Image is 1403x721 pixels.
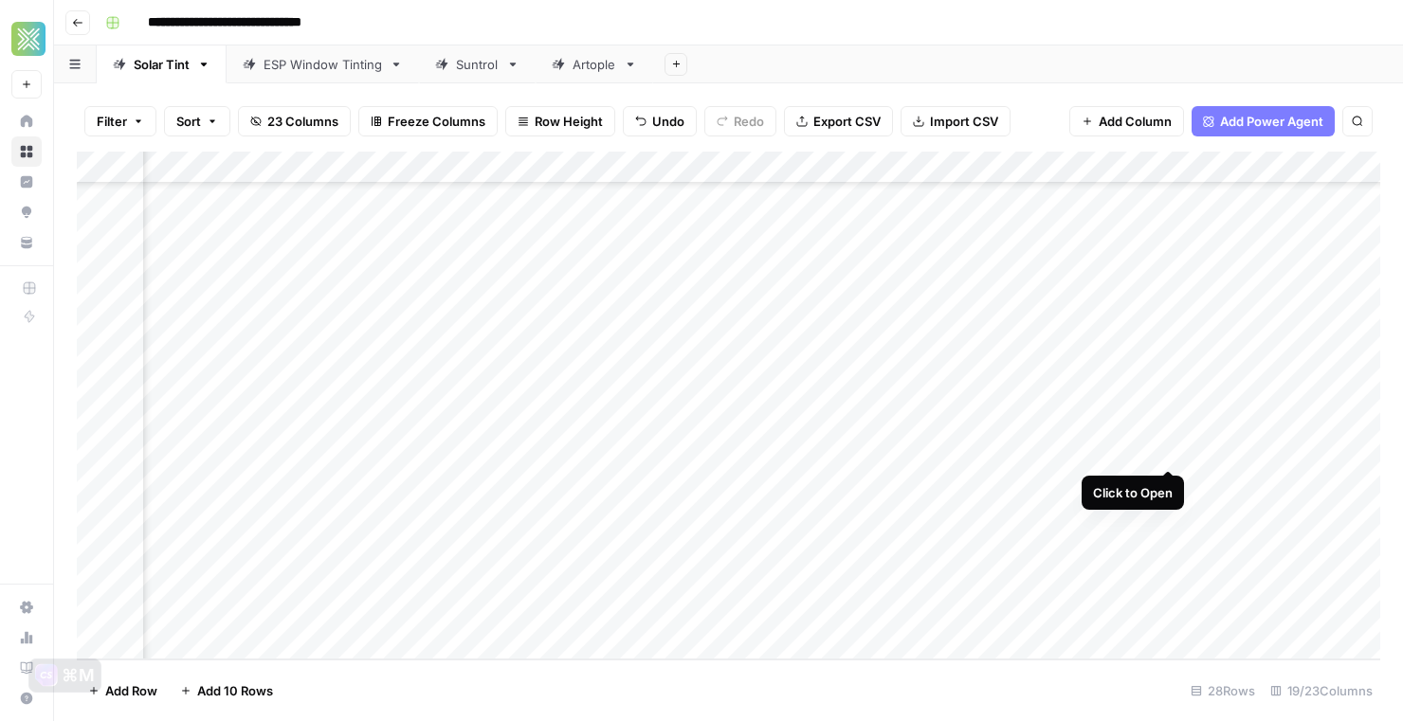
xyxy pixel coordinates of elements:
[264,55,382,74] div: ESP Window Tinting
[623,106,697,136] button: Undo
[77,676,169,706] button: Add Row
[505,106,615,136] button: Row Height
[169,676,284,706] button: Add 10 Rows
[1220,112,1323,131] span: Add Power Agent
[573,55,616,74] div: Artople
[456,55,499,74] div: Suntrol
[901,106,1011,136] button: Import CSV
[11,622,42,653] a: Usage
[358,106,498,136] button: Freeze Columns
[11,167,42,197] a: Insights
[535,112,603,131] span: Row Height
[11,592,42,622] a: Settings
[11,653,42,683] a: Learning Hub
[11,136,42,167] a: Browse
[1099,112,1172,131] span: Add Column
[267,112,338,131] span: 23 Columns
[704,106,776,136] button: Redo
[784,106,893,136] button: Export CSV
[1183,676,1263,706] div: 28 Rows
[734,112,764,131] span: Redo
[388,112,485,131] span: Freeze Columns
[97,112,127,131] span: Filter
[930,112,998,131] span: Import CSV
[1093,483,1173,502] div: Click to Open
[1263,676,1380,706] div: 19/23 Columns
[11,106,42,136] a: Home
[238,106,351,136] button: 23 Columns
[11,15,42,63] button: Workspace: Xponent21
[11,227,42,258] a: Your Data
[11,683,42,713] button: Help + Support
[813,112,881,131] span: Export CSV
[134,55,190,74] div: Solar Tint
[1192,106,1335,136] button: Add Power Agent
[97,45,227,83] a: Solar Tint
[11,197,42,227] a: Opportunities
[176,112,201,131] span: Sort
[536,45,653,83] a: Artople
[164,106,230,136] button: Sort
[62,666,95,685] div: ⌘M
[11,22,46,56] img: Xponent21 Logo
[652,112,684,131] span: Undo
[197,681,273,700] span: Add 10 Rows
[227,45,419,83] a: ESP Window Tinting
[105,681,157,700] span: Add Row
[84,106,156,136] button: Filter
[1069,106,1184,136] button: Add Column
[419,45,536,83] a: Suntrol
